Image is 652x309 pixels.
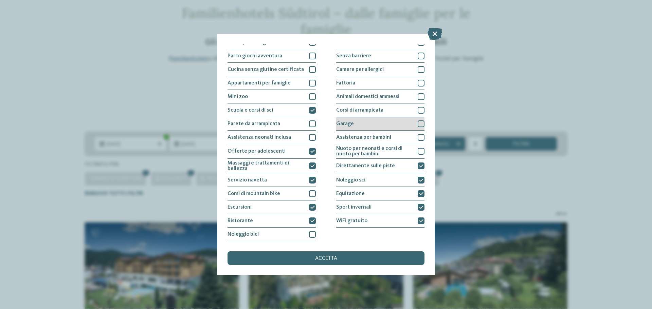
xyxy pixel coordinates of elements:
span: Equitazione [336,191,365,196]
span: Direttamente sulle piste [336,163,395,169]
span: Escursioni [228,205,252,210]
span: Appartamenti per famiglie [228,80,291,86]
span: Noleggio bici [228,232,259,237]
span: WiFi gratuito [336,218,367,224]
span: Massaggi e trattamenti di bellezza [228,160,304,171]
span: Fattoria [336,80,355,86]
span: Noleggio sci [336,177,365,183]
span: Ristorante [228,218,253,224]
span: Senza barriere [336,53,371,59]
span: Animali domestici ammessi [336,94,399,99]
span: Mini zoo [228,94,248,99]
span: Sport invernali [336,205,372,210]
span: Parco giochi avventura [228,53,282,59]
span: Parete da arrampicata [228,121,280,127]
span: Scuola e corsi di sci [228,108,273,113]
span: Corsi di arrampicata [336,108,383,113]
span: Garage [336,121,354,127]
span: accetta [315,256,337,261]
span: Offerte per adolescenti [228,149,286,154]
span: Camere per allergici [336,67,384,72]
span: Assistenza per bambini [336,135,391,140]
span: Corsi di mountain bike [228,191,280,196]
span: Nuoto per neonati e corsi di nuoto per bambini [336,146,413,157]
span: Servizio navetta [228,177,267,183]
span: Assistenza neonati inclusa [228,135,291,140]
span: Cucina senza glutine certificata [228,67,304,72]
